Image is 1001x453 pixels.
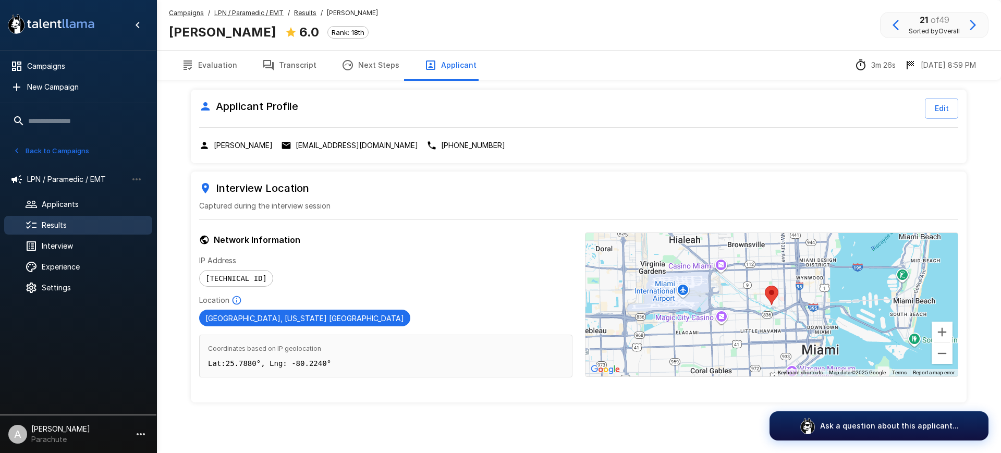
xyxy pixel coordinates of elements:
[169,51,250,80] button: Evaluation
[441,140,505,151] p: [PHONE_NUMBER]
[199,201,958,211] p: Captured during the interview session
[321,8,323,18] span: /
[588,363,622,376] img: Google
[932,343,953,364] button: Zoom out
[199,180,958,197] h6: Interview Location
[426,140,505,151] div: Click to copy
[199,255,572,266] p: IP Address
[288,8,290,18] span: /
[820,421,959,431] p: Ask a question about this applicant...
[799,418,816,434] img: logo_glasses@2x.png
[932,322,953,342] button: Zoom in
[294,9,316,17] u: Results
[199,140,273,151] div: Click to copy
[904,59,976,71] div: The date and time when the interview was completed
[770,411,988,440] button: Ask a question about this applicant...
[200,274,273,283] span: [TECHNICAL_ID]
[921,60,976,70] p: [DATE] 8:59 PM
[327,8,378,18] span: [PERSON_NAME]
[296,140,418,151] p: [EMAIL_ADDRESS][DOMAIN_NAME]
[854,59,896,71] div: The time between starting and completing the interview
[199,295,229,305] p: Location
[208,344,564,354] span: Coordinates based on IP geolocation
[588,363,622,376] a: Open this area in Google Maps (opens a new window)
[328,28,368,36] span: Rank: 18th
[871,60,896,70] p: 3m 26s
[920,15,928,25] b: 21
[829,370,886,375] span: Map data ©2025 Google
[169,25,276,40] b: [PERSON_NAME]
[231,295,242,305] svg: Based on IP Address and not guaranteed to be accurate
[208,358,564,369] p: Lat: 25.7880 °, Lng: -80.2240 °
[909,26,960,36] span: Sorted by Overall
[778,369,823,376] button: Keyboard shortcuts
[199,232,572,247] h6: Network Information
[169,9,204,17] u: Campaigns
[250,51,329,80] button: Transcript
[931,15,949,25] span: of 49
[299,25,319,40] b: 6.0
[208,8,210,18] span: /
[214,9,284,17] u: LPN / Paramedic / EMT
[329,51,412,80] button: Next Steps
[913,370,955,375] a: Report a map error
[199,98,298,115] h6: Applicant Profile
[892,370,907,375] a: Terms (opens in new tab)
[199,314,410,323] span: [GEOGRAPHIC_DATA], [US_STATE] [GEOGRAPHIC_DATA]
[214,140,273,151] p: [PERSON_NAME]
[412,51,489,80] button: Applicant
[925,98,958,119] button: Edit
